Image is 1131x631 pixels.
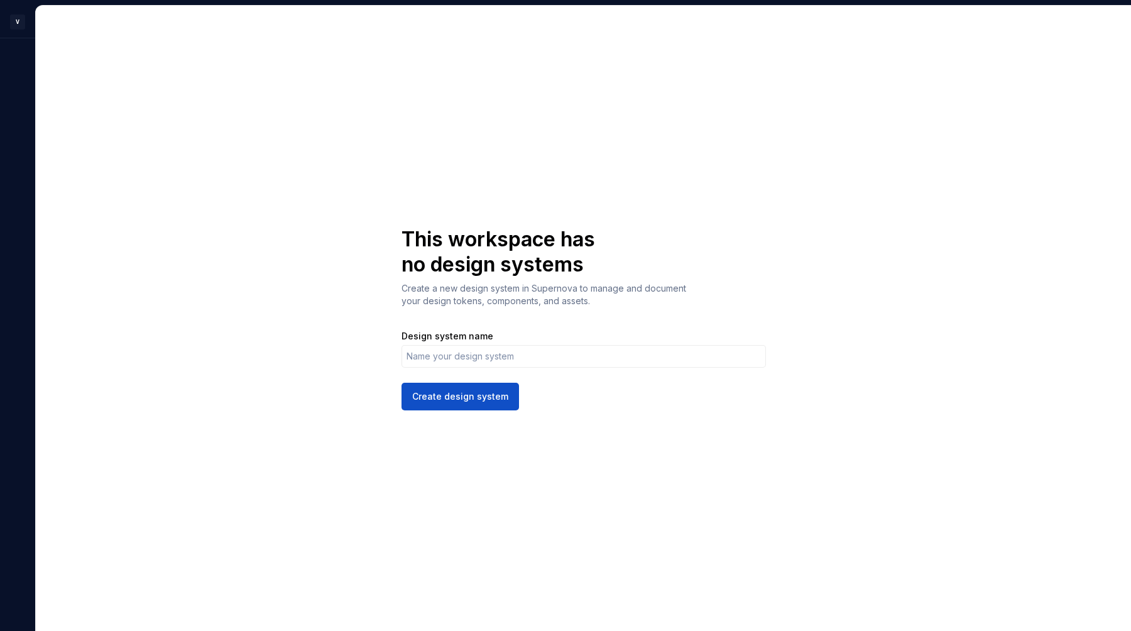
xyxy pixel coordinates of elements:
h1: This workspace has no design systems [402,227,620,277]
button: V [3,8,33,35]
p: Create a new design system in Supernova to manage and document your design tokens, components, an... [402,282,693,307]
input: Name your design system [402,345,766,368]
span: Create design system [412,390,508,403]
label: Design system name [402,330,493,343]
button: Create design system [402,383,519,410]
div: V [10,14,25,30]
